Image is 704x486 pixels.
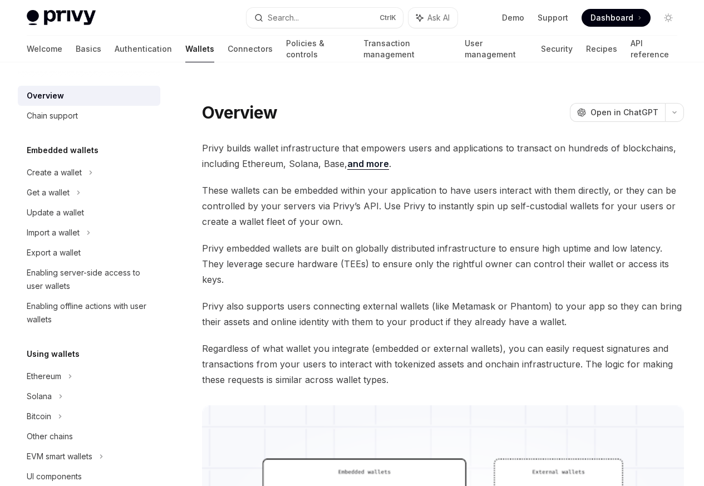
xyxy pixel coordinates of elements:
span: These wallets can be embedded within your application to have users interact with them directly, ... [202,183,684,229]
div: Import a wallet [27,226,80,239]
div: Solana [27,390,52,403]
a: Overview [18,86,160,106]
a: Connectors [228,36,273,62]
h5: Using wallets [27,347,80,361]
a: API reference [631,36,677,62]
a: Export a wallet [18,243,160,263]
span: Ctrl K [380,13,396,22]
a: Security [541,36,573,62]
div: Get a wallet [27,186,70,199]
button: Ask AI [408,8,457,28]
a: Enabling server-side access to user wallets [18,263,160,296]
h5: Embedded wallets [27,144,99,157]
a: User management [465,36,528,62]
a: Update a wallet [18,203,160,223]
a: Dashboard [582,9,651,27]
a: Authentication [115,36,172,62]
a: Enabling offline actions with user wallets [18,296,160,330]
img: light logo [27,10,96,26]
a: Demo [502,12,524,23]
div: Enabling offline actions with user wallets [27,300,154,326]
span: Privy builds wallet infrastructure that empowers users and applications to transact on hundreds o... [202,140,684,171]
span: Privy also supports users connecting external wallets (like Metamask or Phantom) to your app so t... [202,298,684,330]
div: Create a wallet [27,166,82,179]
a: and more [347,158,389,170]
span: Regardless of what wallet you integrate (embedded or external wallets), you can easily request si... [202,341,684,387]
a: Basics [76,36,101,62]
div: Export a wallet [27,246,81,259]
div: Ethereum [27,370,61,383]
a: Welcome [27,36,62,62]
span: Open in ChatGPT [590,107,658,118]
span: Privy embedded wallets are built on globally distributed infrastructure to ensure high uptime and... [202,240,684,287]
span: Dashboard [590,12,633,23]
div: Enabling server-side access to user wallets [27,266,154,293]
div: Update a wallet [27,206,84,219]
div: Other chains [27,430,73,443]
a: Wallets [185,36,214,62]
span: Ask AI [427,12,450,23]
div: Bitcoin [27,410,51,423]
a: Other chains [18,426,160,446]
div: EVM smart wallets [27,450,92,463]
button: Toggle dark mode [659,9,677,27]
a: Support [538,12,568,23]
div: Chain support [27,109,78,122]
a: Policies & controls [286,36,350,62]
h1: Overview [202,102,277,122]
a: Chain support [18,106,160,126]
div: Search... [268,11,299,24]
button: Search...CtrlK [247,8,403,28]
div: Overview [27,89,64,102]
div: UI components [27,470,82,483]
a: Recipes [586,36,617,62]
button: Open in ChatGPT [570,103,665,122]
a: Transaction management [363,36,452,62]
